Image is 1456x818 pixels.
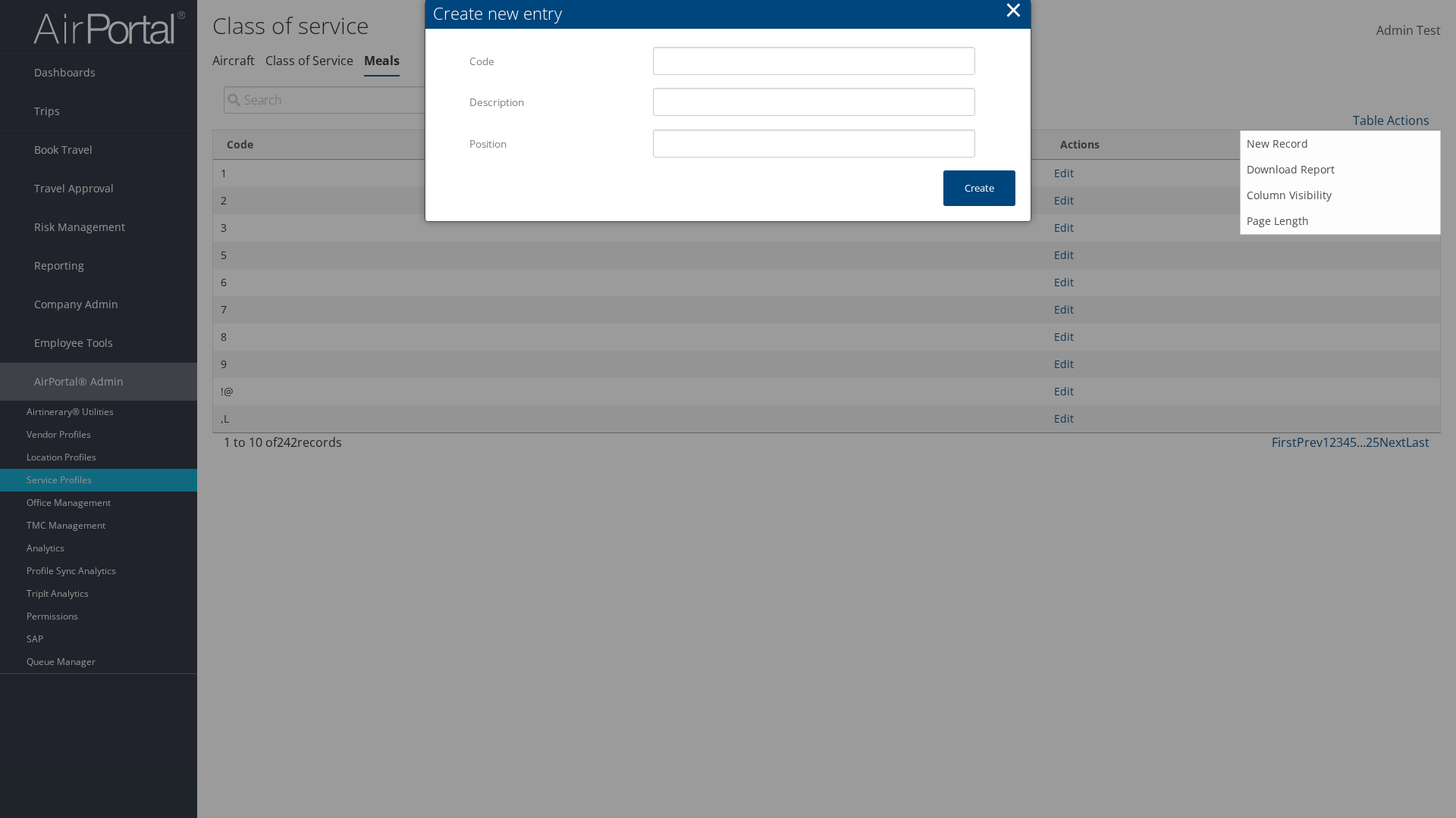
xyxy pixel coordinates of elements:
[1241,131,1440,157] a: New Record
[469,88,642,117] label: Description
[469,130,642,158] label: Position
[1241,157,1440,183] a: Download Report
[469,47,642,76] label: Code
[943,170,1015,206] button: Create
[1241,208,1440,234] a: Page Length
[1241,183,1440,208] a: Column Visibility
[433,2,1031,25] div: Create new entry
